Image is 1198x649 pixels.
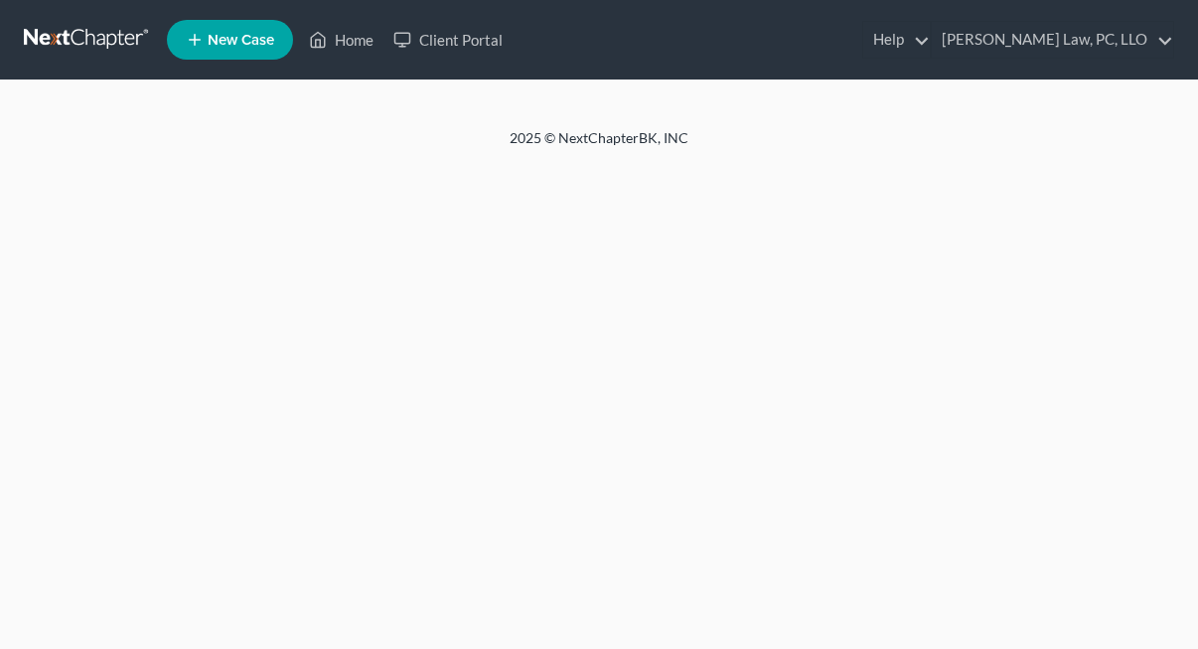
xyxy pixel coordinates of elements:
[383,22,513,58] a: Client Portal
[299,22,383,58] a: Home
[932,22,1173,58] a: [PERSON_NAME] Law, PC, LLO
[863,22,930,58] a: Help
[167,20,293,60] new-legal-case-button: New Case
[33,128,1165,164] div: 2025 © NextChapterBK, INC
